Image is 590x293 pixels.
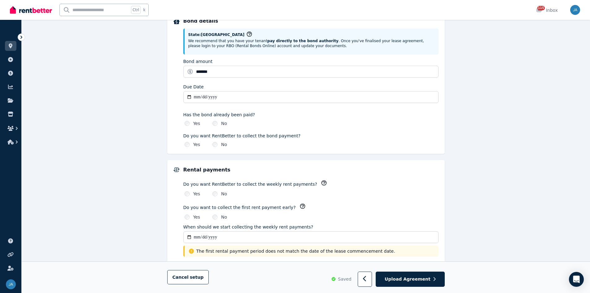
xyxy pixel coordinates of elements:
span: k [143,7,145,12]
strong: pay directly to the bond authority [267,39,339,43]
img: Jayne Arthur [570,5,580,15]
label: No [221,120,227,127]
span: setup [190,274,204,281]
label: Due Date [183,84,204,90]
label: When should we start collecting the weekly rent payments? [183,224,313,230]
label: Has the bond already been paid? [183,112,439,118]
img: Bond details [173,19,180,24]
img: RentBetter [10,5,52,15]
button: Upload Agreement [376,272,444,287]
label: Yes [193,214,200,220]
img: Jayne Arthur [6,279,16,289]
span: State: [GEOGRAPHIC_DATA] [188,32,245,37]
span: Cancel [173,275,204,280]
label: No [221,191,227,197]
h5: Bond details [183,17,439,25]
label: Yes [193,141,200,148]
label: Bond amount [183,58,212,64]
label: Yes [193,120,200,127]
div: Inbox [536,7,558,13]
label: No [221,214,227,220]
span: Saved [338,276,351,282]
h5: Rental payments [183,166,439,174]
span: The first rental payment period does not match the date of the lease commencement date . [196,248,435,254]
button: Cancelsetup [167,270,209,285]
img: Rental payments [173,167,180,172]
span: Ctrl [131,6,141,14]
span: Upload Agreement [385,276,430,282]
label: Do you want RentBetter to collect the weekly rent payments? [183,181,317,187]
label: Do you want to collect the first rent payment early? [183,204,296,211]
p: We recommend that you have your tenant . Once you've finalised your lease agreement, please login... [188,38,435,48]
label: Do you want RentBetter to collect the bond payment? [183,133,439,139]
span: 115 [537,6,545,10]
label: No [221,141,227,148]
label: Yes [193,191,200,197]
div: Open Intercom Messenger [569,272,584,287]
